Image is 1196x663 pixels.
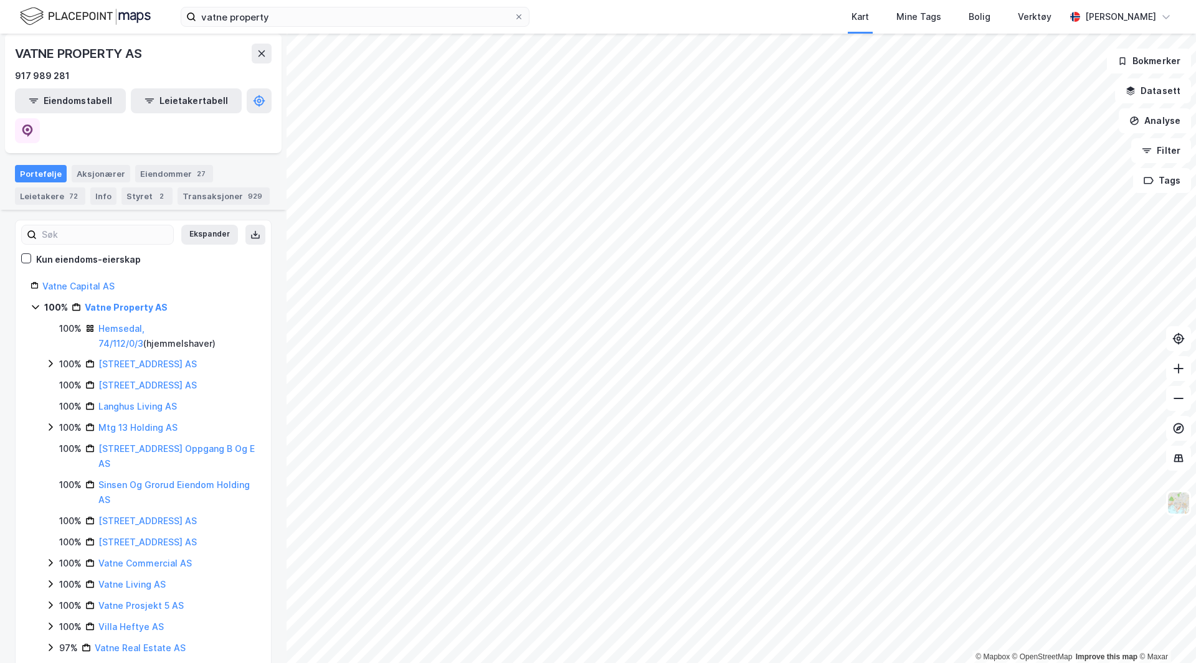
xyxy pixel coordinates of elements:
button: Datasett [1115,78,1191,103]
div: 917 989 281 [15,68,70,83]
div: Kun eiendoms-eierskap [36,252,141,267]
div: 100% [59,441,82,456]
a: [STREET_ADDRESS] AS [98,359,197,369]
div: Mine Tags [896,9,941,24]
div: Leietakere [15,187,85,205]
div: Portefølje [15,165,67,182]
a: OpenStreetMap [1012,652,1073,661]
div: 100% [59,357,82,372]
div: 2 [155,190,168,202]
div: 100% [59,378,82,393]
a: Vatne Commercial AS [98,558,192,568]
div: 100% [59,321,82,336]
div: Kart [852,9,869,24]
a: [STREET_ADDRESS] Oppgang B Og E AS [98,443,255,469]
a: [STREET_ADDRESS] AS [98,515,197,526]
div: 100% [44,300,68,315]
div: 100% [59,598,82,613]
div: Styret [121,187,173,205]
a: Hemsedal, 74/112/0/3 [98,323,145,349]
a: Vatne Property AS [85,302,168,313]
div: 100% [59,477,82,492]
input: Søk [37,225,173,244]
div: 929 [245,190,265,202]
div: 100% [59,535,82,550]
div: Aksjonærer [72,165,130,182]
button: Analyse [1119,108,1191,133]
a: Sinsen Og Grorud Eiendom Holding AS [98,479,250,505]
div: 100% [59,420,82,435]
div: Kontrollprogram for chat [1134,603,1196,663]
button: Bokmerker [1107,49,1191,73]
div: Info [90,187,116,205]
a: [STREET_ADDRESS] AS [98,380,197,390]
a: Mapbox [975,652,1010,661]
div: 100% [59,514,82,529]
a: Mtg 13 Holding AS [98,422,178,433]
div: ( hjemmelshaver ) [98,321,256,351]
a: Improve this map [1076,652,1137,661]
div: 100% [59,619,82,634]
img: Z [1167,491,1190,515]
div: VATNE PROPERTY AS [15,44,145,63]
button: Leietakertabell [131,88,242,113]
div: Transaksjoner [178,187,270,205]
a: Vatne Real Estate AS [95,642,186,653]
div: 100% [59,399,82,414]
a: [STREET_ADDRESS] AS [98,537,197,547]
button: Tags [1133,168,1191,193]
a: Langhus Living AS [98,401,177,411]
img: logo.f888ab2527a4732fd821a326f86c7f29.svg [20,6,151,27]
div: 97% [59,641,78,656]
div: Bolig [969,9,990,24]
div: 72 [67,190,80,202]
div: 27 [194,167,208,180]
div: [PERSON_NAME] [1085,9,1156,24]
a: Vatne Prosjekt 5 AS [98,600,184,611]
a: Vatne Capital AS [42,281,115,291]
div: Eiendommer [135,165,213,182]
div: 100% [59,556,82,571]
button: Eiendomstabell [15,88,126,113]
div: Verktøy [1018,9,1051,24]
button: Filter [1131,138,1191,163]
iframe: Chat Widget [1134,603,1196,663]
a: Villa Heftye AS [98,621,164,632]
div: 100% [59,577,82,592]
button: Ekspander [181,225,238,245]
input: Søk på adresse, matrikkel, gårdeiere, leietakere eller personer [196,7,514,26]
a: Vatne Living AS [98,579,166,590]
